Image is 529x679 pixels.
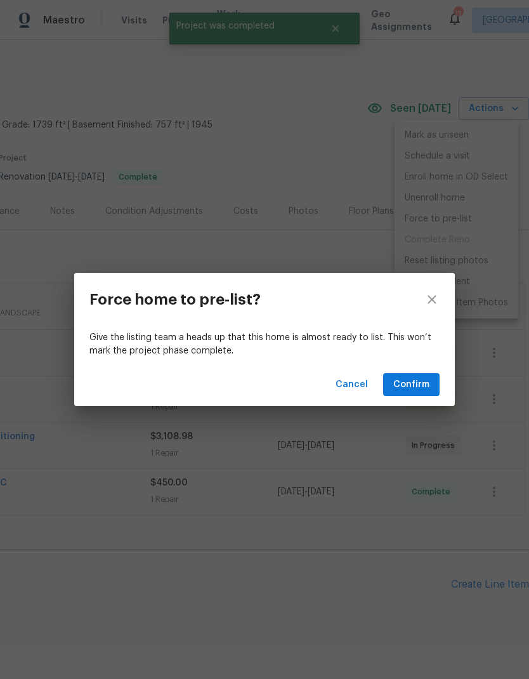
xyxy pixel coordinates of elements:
button: Confirm [383,373,440,397]
span: Cancel [336,377,368,393]
button: Cancel [330,373,373,397]
span: Confirm [393,377,429,393]
button: close [409,273,455,326]
h3: Force home to pre-list? [89,291,261,308]
p: Give the listing team a heads up that this home is almost ready to list. This won’t mark the proj... [89,331,440,358]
